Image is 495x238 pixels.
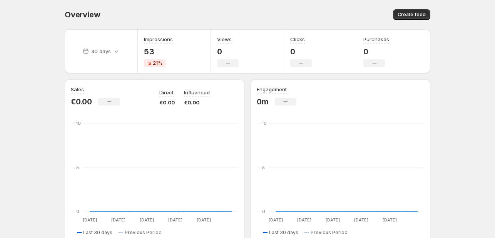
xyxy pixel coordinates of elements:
[197,217,211,223] text: [DATE]
[76,165,79,170] text: 5
[363,35,389,43] h3: Purchases
[159,99,175,106] p: €0.00
[326,217,340,223] text: [DATE]
[91,47,111,55] p: 30 days
[383,217,397,223] text: [DATE]
[184,89,210,96] p: Influenced
[297,217,311,223] text: [DATE]
[76,209,79,214] text: 0
[71,85,84,93] h3: Sales
[290,47,312,56] p: 0
[71,97,92,106] p: €0.00
[311,230,348,236] span: Previous Period
[269,230,298,236] span: Last 30 days
[217,47,239,56] p: 0
[153,60,162,66] span: 21%
[144,35,173,43] h3: Impressions
[184,99,210,106] p: €0.00
[111,217,125,223] text: [DATE]
[269,217,283,223] text: [DATE]
[125,230,162,236] span: Previous Period
[393,9,430,20] button: Create feed
[83,217,97,223] text: [DATE]
[290,35,305,43] h3: Clicks
[83,230,112,236] span: Last 30 days
[140,217,154,223] text: [DATE]
[65,10,100,19] span: Overview
[262,121,267,126] text: 10
[144,47,173,56] p: 53
[257,85,287,93] h3: Engagement
[217,35,232,43] h3: Views
[262,165,265,170] text: 5
[168,217,182,223] text: [DATE]
[363,47,389,56] p: 0
[398,12,426,18] span: Create feed
[354,217,368,223] text: [DATE]
[257,97,269,106] p: 0m
[262,209,265,214] text: 0
[159,89,174,96] p: Direct
[76,121,81,126] text: 10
